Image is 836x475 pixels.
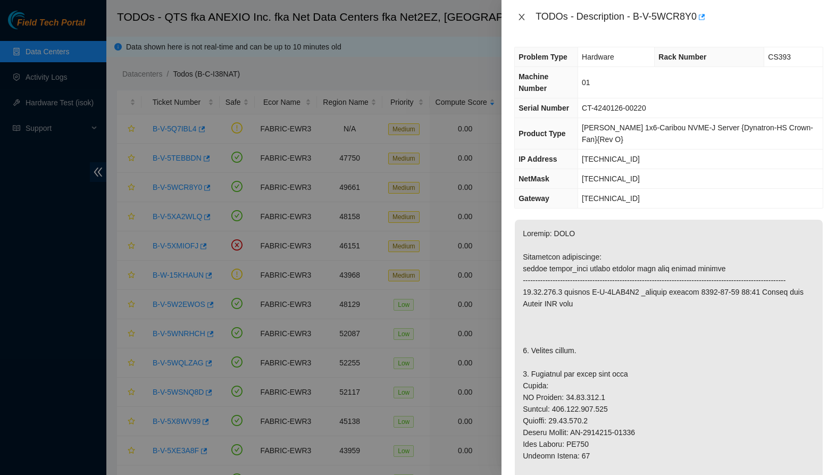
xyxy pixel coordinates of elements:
[582,53,614,61] span: Hardware
[582,104,646,112] span: CT-4240126-00220
[582,155,640,163] span: [TECHNICAL_ID]
[582,78,590,87] span: 01
[519,129,565,138] span: Product Type
[768,53,791,61] span: CS393
[582,194,640,203] span: [TECHNICAL_ID]
[517,13,526,21] span: close
[582,174,640,183] span: [TECHNICAL_ID]
[582,123,813,144] span: [PERSON_NAME] 1x6-Caribou NVME-J Server {Dynatron-HS Crown-Fan}{Rev O}
[536,9,823,26] div: TODOs - Description - B-V-5WCR8Y0
[519,194,549,203] span: Gateway
[519,155,557,163] span: IP Address
[514,12,529,22] button: Close
[658,53,706,61] span: Rack Number
[519,53,567,61] span: Problem Type
[519,104,569,112] span: Serial Number
[519,174,549,183] span: NetMask
[519,72,548,93] span: Machine Number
